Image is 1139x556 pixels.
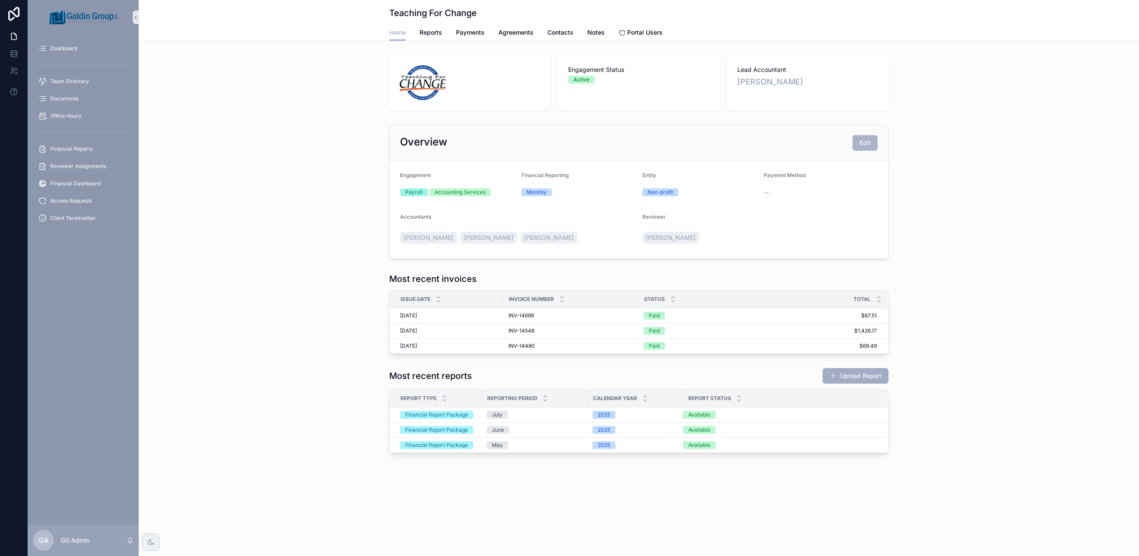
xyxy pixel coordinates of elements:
span: Payments [456,28,485,37]
div: Accounting Services [435,188,485,196]
div: June [492,426,504,434]
a: INV-14480 [508,343,633,349]
a: INV-14548 [508,327,633,334]
a: Home [389,25,406,41]
span: [PERSON_NAME] [404,233,453,242]
span: [DATE] [400,312,417,319]
span: [PERSON_NAME] [646,233,696,242]
span: Report Type [400,395,436,402]
a: May [487,441,582,449]
div: scrollable content [28,35,139,237]
a: Contacts [547,25,573,42]
a: July [487,411,582,419]
a: Notes [587,25,605,42]
div: Available [688,411,710,419]
a: Office Hours [33,108,133,124]
span: Notes [587,28,605,37]
a: Paid [644,327,717,335]
span: [DATE] [400,343,417,349]
span: Portal Users [627,28,663,37]
span: Dashboard [50,45,77,52]
div: Financial Report Package [405,441,468,449]
div: Paid [649,342,660,350]
a: [PERSON_NAME] [737,76,803,88]
span: Issue date [400,296,430,303]
a: Reviewer Assignments [33,158,133,174]
img: App logo [49,10,117,24]
div: May [492,441,503,449]
button: Edit [853,135,878,151]
span: Home [389,28,406,37]
a: Dashboard [33,41,133,56]
div: Available [688,441,710,449]
span: GA [39,535,49,546]
span: INV-14548 [508,327,534,334]
span: Contacts [547,28,573,37]
a: Reports [420,25,442,42]
a: Available [683,441,877,449]
span: INV-14480 [508,343,535,349]
span: Accountants [400,213,431,220]
a: June [487,426,582,434]
div: Paid [649,327,660,335]
a: Access Requests [33,193,133,209]
span: Agreements [498,28,534,37]
span: INV-14699 [508,312,534,319]
a: [DATE] [400,327,498,334]
span: Total [853,296,871,303]
button: Upload Report [823,368,888,384]
a: Available [683,426,877,434]
span: [PERSON_NAME] [524,233,574,242]
a: Team Directory [33,74,133,89]
div: 2025 [598,411,610,419]
a: Client Termination [33,210,133,226]
span: [DATE] [400,327,417,334]
span: Reports [420,28,442,37]
a: Portal Users [618,25,663,42]
a: Financial Report Package [400,411,476,419]
a: [PERSON_NAME] [521,232,577,244]
div: Paid [649,312,660,320]
h2: Overview [400,135,447,149]
div: 2025 [598,441,610,449]
a: [PERSON_NAME] [460,232,517,244]
span: -- [764,188,769,197]
a: [PERSON_NAME] [642,232,699,244]
span: Invoice Number [509,296,554,303]
span: Reviewer Assignments [50,163,106,170]
a: 2025 [592,441,677,449]
div: Monthly [527,188,547,196]
img: 1.jpg [400,65,446,100]
p: GG Admin [61,536,89,545]
div: July [492,411,502,419]
a: [PERSON_NAME] [400,232,457,244]
div: Non-profit [648,188,673,196]
a: 2025 [592,411,677,419]
span: Entity [642,172,656,178]
a: $67.51 [723,312,877,319]
a: $1,426.17 [723,327,877,334]
span: Reporting Period [487,395,537,402]
span: Reviewer [642,213,666,220]
a: Agreements [498,25,534,42]
span: Access Requests [50,197,92,204]
h1: Most recent invoices [389,273,477,285]
span: $69.49 [723,343,877,349]
a: [DATE] [400,343,498,349]
a: Paid [644,342,717,350]
span: Office Hours [50,113,81,120]
span: Financial Reporting [521,172,569,178]
span: Client Termination [50,215,95,222]
span: Lead Accountant [737,65,878,74]
a: Available [683,411,877,419]
a: [DATE] [400,312,498,319]
div: Financial Report Package [405,426,468,434]
span: Financial Reports [50,145,93,152]
a: Financial Report Package [400,441,476,449]
span: Financial Dashboard [50,180,101,187]
div: 2025 [598,426,610,434]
